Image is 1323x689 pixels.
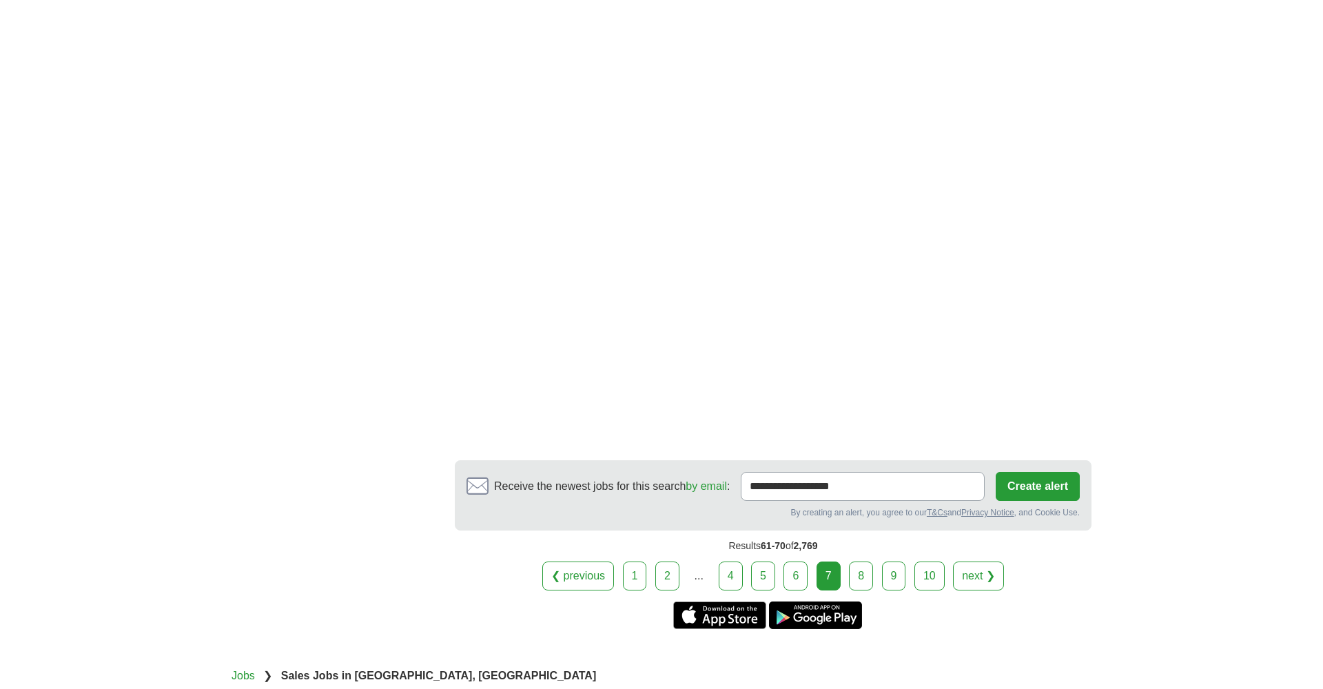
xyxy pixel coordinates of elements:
a: 9 [882,562,906,590]
a: Get the iPhone app [673,601,766,629]
div: Results of [455,531,1091,562]
a: ❮ previous [542,562,614,590]
a: 10 [914,562,945,590]
a: 8 [849,562,873,590]
a: 1 [623,562,647,590]
a: 6 [783,562,808,590]
a: Get the Android app [769,601,862,629]
a: Jobs [232,670,255,681]
strong: Sales Jobs in [GEOGRAPHIC_DATA], [GEOGRAPHIC_DATA] [281,670,597,681]
a: 2 [655,562,679,590]
span: 2,769 [794,540,818,551]
div: By creating an alert, you agree to our and , and Cookie Use. [466,506,1080,519]
span: ❯ [263,670,272,681]
a: next ❯ [953,562,1004,590]
div: 7 [817,562,841,590]
a: 4 [719,562,743,590]
a: by email [686,480,727,492]
a: 5 [751,562,775,590]
span: Receive the newest jobs for this search : [494,478,730,495]
a: Privacy Notice [961,508,1014,517]
button: Create alert [996,472,1080,501]
a: T&Cs [927,508,947,517]
div: ... [685,562,712,590]
span: 61-70 [761,540,786,551]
